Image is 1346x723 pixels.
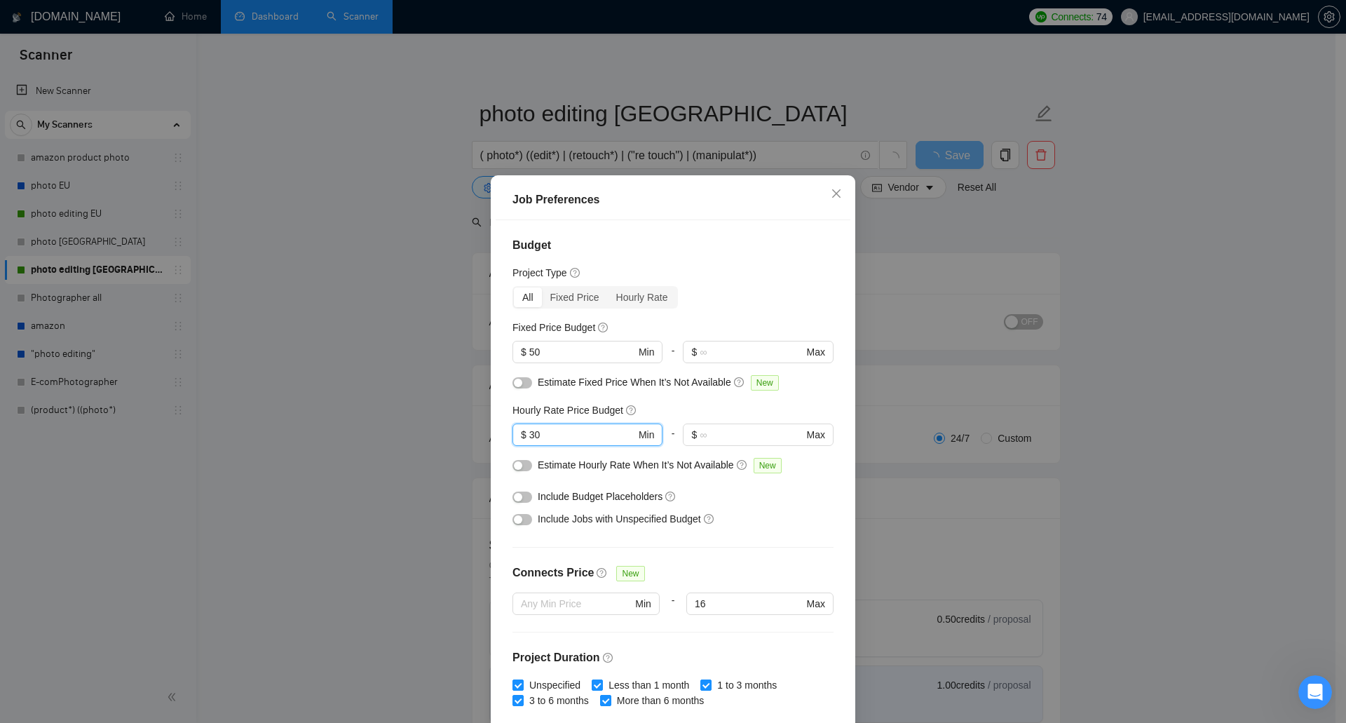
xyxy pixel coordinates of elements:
[639,427,655,442] span: Min
[611,693,710,708] span: More than 6 months
[521,596,632,611] input: Any Min Price
[1298,675,1332,709] iframe: Intercom live chat
[538,513,701,525] span: Include Jobs with Unspecified Budget
[751,375,779,391] span: New
[704,513,715,525] span: question-circle
[700,344,803,360] input: ∞
[734,377,745,388] span: question-circle
[754,458,782,473] span: New
[695,596,803,611] input: Any Max Price
[691,427,697,442] span: $
[538,377,731,388] span: Estimate Fixed Price When It’s Not Available
[512,265,567,281] h5: Project Type
[512,237,834,254] h4: Budget
[737,459,748,471] span: question-circle
[662,424,683,457] div: -
[512,403,623,418] h5: Hourly Rate Price Budget
[538,491,662,502] span: Include Budget Placeholders
[700,427,803,442] input: ∞
[831,188,842,199] span: close
[691,344,697,360] span: $
[512,565,594,581] h4: Connects Price
[608,288,677,307] div: Hourly Rate
[626,405,637,416] span: question-circle
[529,427,636,442] input: 0
[635,596,651,611] span: Min
[570,267,581,278] span: question-circle
[712,677,782,693] span: 1 to 3 months
[521,344,526,360] span: $
[639,344,655,360] span: Min
[662,341,683,374] div: -
[524,677,586,693] span: Unspecified
[597,567,608,579] span: question-circle
[616,566,644,581] span: New
[521,427,526,442] span: $
[514,288,542,307] div: All
[660,593,686,632] div: -
[603,652,614,663] span: question-circle
[542,288,608,307] div: Fixed Price
[524,693,594,708] span: 3 to 6 months
[807,427,825,442] span: Max
[603,677,695,693] span: Less than 1 month
[817,175,855,213] button: Close
[807,596,825,611] span: Max
[512,649,834,666] h4: Project Duration
[529,344,636,360] input: 0
[665,491,677,502] span: question-circle
[807,344,825,360] span: Max
[598,322,609,333] span: question-circle
[538,459,734,471] span: Estimate Hourly Rate When It’s Not Available
[512,191,834,208] div: Job Preferences
[512,320,595,335] h5: Fixed Price Budget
